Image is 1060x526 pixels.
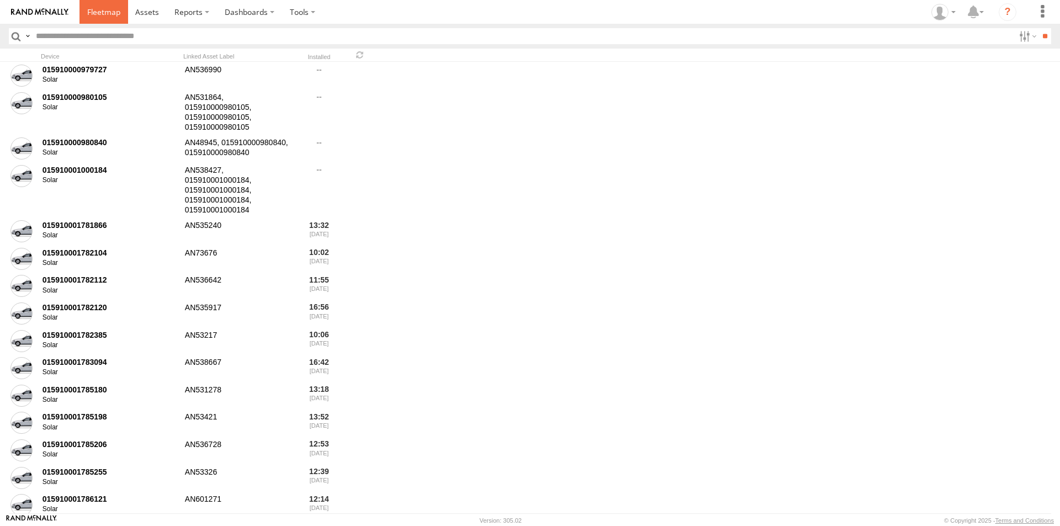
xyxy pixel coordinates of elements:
div: 12:53 [DATE] [298,438,340,463]
div: AN536642 [183,274,294,299]
div: AN53326 [183,465,294,491]
div: 16:42 [DATE] [298,355,340,381]
div: 015910000980105 [43,92,177,102]
div: 015910001783094 [43,357,177,367]
div: Installed [298,55,340,60]
div: Solar [43,396,177,405]
img: rand-logo.svg [11,8,68,16]
div: AN535240 [183,219,294,244]
div: 015910001782112 [43,275,177,285]
div: Solar [43,148,177,157]
div: 13:32 [DATE] [298,219,340,244]
label: Search Query [23,28,32,44]
div: 015910001785198 [43,412,177,422]
div: Solar [43,314,177,322]
div: 10:06 [DATE] [298,328,340,354]
div: Solar [43,176,177,185]
div: 015910001785180 [43,385,177,395]
div: 015910001786121 [43,494,177,504]
a: Terms and Conditions [995,517,1054,524]
div: Solar [43,505,177,514]
div: AN53217 [183,328,294,354]
div: 11:55 [DATE] [298,274,340,299]
div: 015910001785255 [43,467,177,477]
div: 13:18 [DATE] [298,383,340,408]
div: Solar [43,103,177,112]
div: AN538667 [183,355,294,381]
div: Solar [43,76,177,84]
div: Version: 305.02 [480,517,522,524]
div: 12:14 [DATE] [298,492,340,518]
div: AN531278 [183,383,294,408]
div: Solar [43,450,177,459]
div: AN535917 [183,301,294,326]
div: 015910001000184 [43,165,177,175]
div: Solar [43,368,177,377]
div: 015910001782104 [43,248,177,258]
div: 015910001782120 [43,302,177,312]
div: 015910001782385 [43,330,177,340]
div: AN48945, 015910000980840, 015910000980840 [183,136,294,161]
div: AN601271 [183,492,294,518]
div: 015910001781866 [43,220,177,230]
div: AN536728 [183,438,294,463]
a: Visit our Website [6,515,57,526]
div: Solar [43,478,177,487]
div: 16:56 [DATE] [298,301,340,326]
div: 10:02 [DATE] [298,246,340,272]
div: AN536990 [183,63,294,88]
div: Solar [43,259,177,268]
div: Solar [43,341,177,350]
div: Linked Asset Label [183,52,294,60]
div: AN73676 [183,246,294,272]
div: AN538427, 015910001000184, 015910001000184, 015910001000184, 015910001000184 [183,163,294,217]
div: Solar [43,286,177,295]
div: Device [41,52,179,60]
div: 015910000980840 [43,137,177,147]
span: Refresh [353,50,367,60]
div: AN53421 [183,411,294,436]
div: Solar [43,423,177,432]
i: ? [999,3,1016,21]
div: 015910001785206 [43,439,177,449]
div: 12:39 [DATE] [298,465,340,491]
div: Solar [43,231,177,240]
div: 13:52 [DATE] [298,411,340,436]
div: AN531864, 015910000980105, 015910000980105, 015910000980105 [183,91,294,134]
label: Search Filter Options [1015,28,1038,44]
div: © Copyright 2025 - [944,517,1054,524]
div: EMMANUEL SOTELO [928,4,960,20]
div: 015910000979727 [43,65,177,75]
